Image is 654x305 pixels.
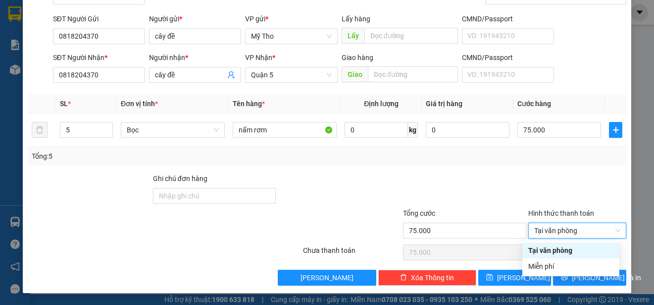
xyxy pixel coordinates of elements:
span: [PERSON_NAME] [301,272,353,283]
span: Tại văn phòng [534,223,620,238]
span: Tên hàng [233,100,265,108]
div: Người gửi [149,13,241,24]
span: SL: [130,69,142,78]
span: save [486,274,493,282]
span: 0 [16,52,20,61]
span: Lượm [77,22,98,31]
span: 2 [142,68,147,79]
span: 0908280494 [77,33,121,42]
span: Lấy hàng [342,15,370,23]
p: Gửi từ: [4,11,75,20]
button: plus [609,122,622,138]
button: save[PERSON_NAME] [478,270,552,286]
span: up [104,124,110,130]
span: Giao [342,66,368,82]
span: plus [609,126,622,134]
span: close-circle [615,228,621,234]
span: Increase Value [101,122,112,130]
p: Nhận: [77,11,147,20]
input: 0 [426,122,509,138]
span: Giao hàng [342,54,373,61]
span: Đơn vị tính [121,100,158,108]
div: SĐT Người Nhận [53,52,145,63]
input: Dọc đường [364,28,458,44]
span: Định lượng [364,100,399,108]
span: 2 - Bọc (đồ ăn) [4,69,55,78]
span: down [104,131,110,137]
button: printer[PERSON_NAME] và In [553,270,626,286]
div: Tổng: 5 [32,151,253,162]
span: Quận 5 [98,11,123,20]
span: Tổng cước [403,209,435,217]
button: delete [32,122,48,138]
span: Bọc [127,122,219,137]
div: Người nhận [149,52,241,63]
span: [PERSON_NAME] [497,272,550,283]
span: 60.000 [89,52,113,61]
span: Decrease Value [101,130,112,137]
span: Cước hàng [517,100,551,108]
span: SL [60,100,68,108]
span: user-add [227,71,235,79]
span: Lấy [342,28,364,44]
span: Mỹ Tho [28,11,54,20]
button: deleteXóa Thông tin [378,270,476,286]
span: kg [408,122,418,138]
input: Ghi chú đơn hàng [153,188,276,204]
span: [PERSON_NAME] và In [572,272,641,283]
span: Diễm [4,22,22,31]
div: VP gửi [245,13,337,24]
td: CR: [3,50,76,63]
span: delete [400,274,407,282]
div: SĐT Người Gửi [53,13,145,24]
div: CMND/Passport [462,52,554,63]
span: Xóa Thông tin [411,272,454,283]
input: VD: Bàn, Ghế [233,122,337,138]
label: Hình thức thanh toán [528,209,594,217]
span: Giá trị hàng [426,100,462,108]
span: 0911648956 [4,33,49,42]
span: Mỹ Tho [251,29,331,44]
span: printer [561,274,568,282]
div: Chưa thanh toán [302,245,402,262]
label: Ghi chú đơn hàng [153,175,207,183]
span: VP Nhận [245,54,272,61]
td: CC: [76,50,148,63]
button: [PERSON_NAME] [278,270,376,286]
div: CMND/Passport [462,13,554,24]
span: Quận 5 [251,67,331,82]
input: Dọc đường [368,66,458,82]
